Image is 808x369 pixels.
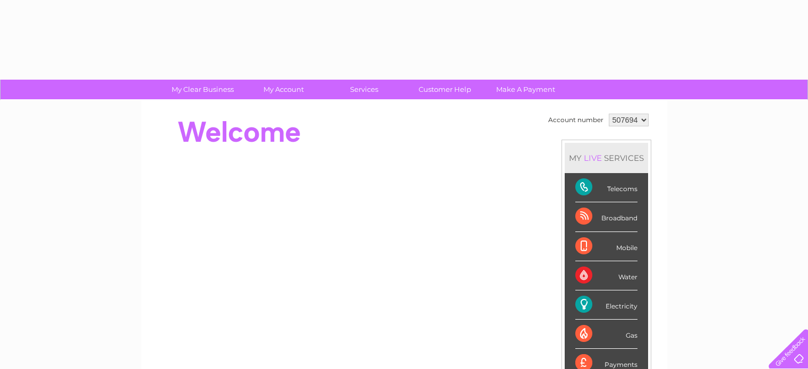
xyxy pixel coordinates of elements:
[582,153,604,163] div: LIVE
[159,80,246,99] a: My Clear Business
[546,111,606,129] td: Account number
[575,202,637,231] div: Broadband
[575,173,637,202] div: Telecoms
[401,80,489,99] a: Customer Help
[482,80,569,99] a: Make A Payment
[565,143,648,173] div: MY SERVICES
[575,290,637,320] div: Electricity
[240,80,327,99] a: My Account
[575,320,637,349] div: Gas
[575,261,637,290] div: Water
[320,80,408,99] a: Services
[575,232,637,261] div: Mobile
